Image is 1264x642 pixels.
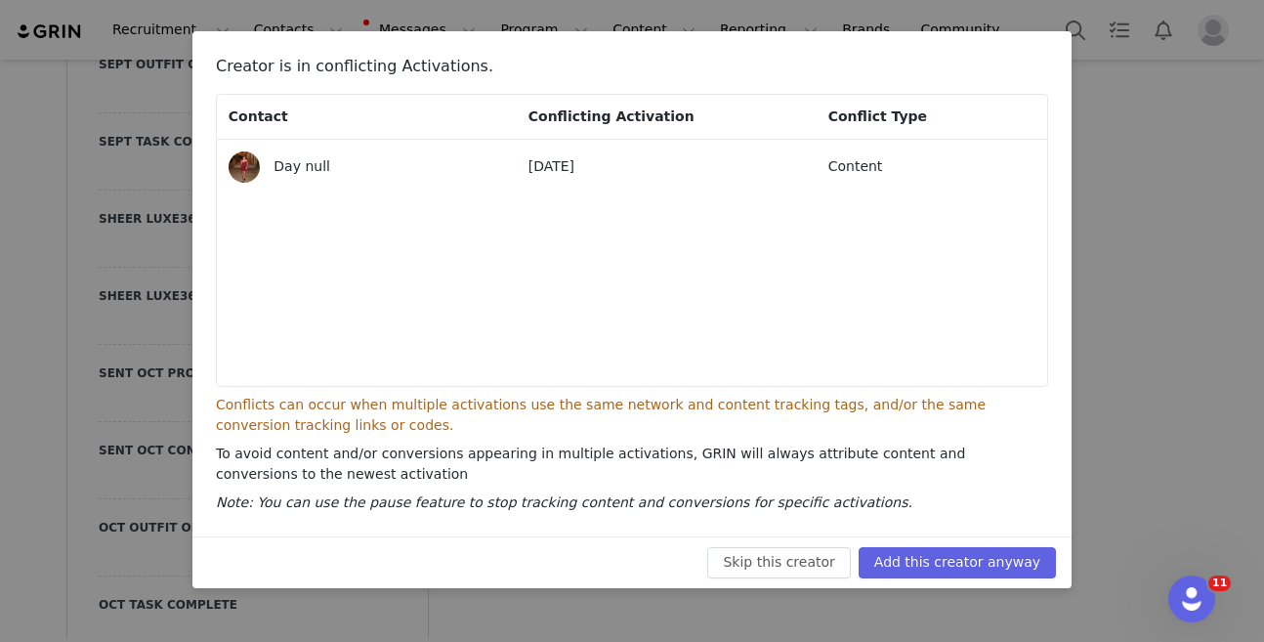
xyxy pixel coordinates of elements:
[859,547,1056,578] button: Add this creator anyway
[16,16,677,37] body: Rich Text Area. Press ALT-0 for help.
[1168,576,1215,622] iframe: Intercom live chat
[528,156,801,177] p: [DATE]
[828,108,927,124] span: Conflict Type
[828,156,1032,177] p: Content
[216,55,1048,86] h3: Creator is in conflicting Activations.
[216,492,1048,513] p: Note: You can use the pause feature to stop tracking content and conversions for specific activat...
[1208,576,1231,591] span: 11
[528,108,695,124] span: Conflicting Activation
[216,444,1048,485] p: To avoid content and/or conversions appearing in multiple activations, GRIN will always attribute...
[216,395,1048,436] p: Conflicts can occur when multiple activations use the same network and content tracking tags, and...
[229,151,260,183] img: 56911223-ec00-4b70-910b-d6e9b8e27969.jpg
[229,108,288,124] span: Contact
[707,547,850,578] button: Skip this creator
[274,158,330,174] span: Day null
